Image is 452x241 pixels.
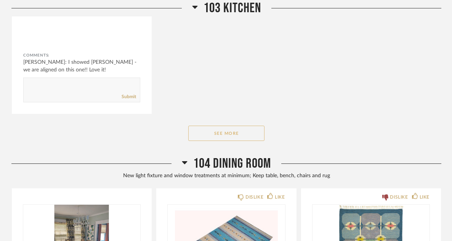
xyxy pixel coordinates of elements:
div: DISLIKE [245,193,263,201]
span: 104 Dining Room [193,155,271,172]
div: New light fixture and window treatments at minimum; Keep table, bench, chairs and rug [11,172,441,180]
a: Submit [122,94,136,100]
div: [PERSON_NAME]: I showed [PERSON_NAME] - we are aligned on this one!! Love it! [23,58,140,74]
button: See More [188,126,264,141]
div: LIKE [275,193,285,201]
div: LIKE [420,193,430,201]
div: Comments: [23,52,140,59]
div: DISLIKE [390,193,408,201]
